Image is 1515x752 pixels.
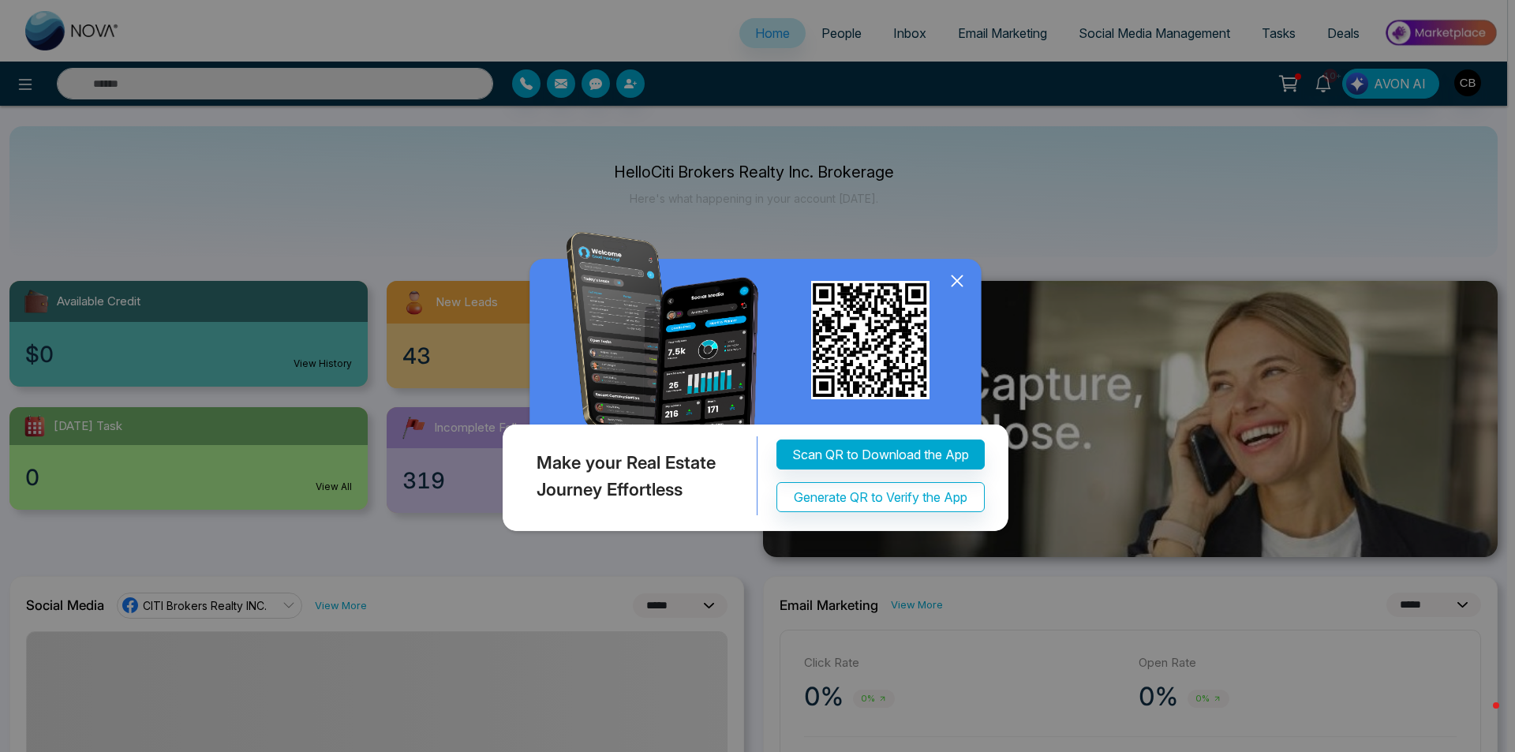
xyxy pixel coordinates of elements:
[499,436,757,515] div: Make your Real Estate Journey Effortless
[776,482,985,512] button: Generate QR to Verify the App
[811,281,930,399] img: qr_for_download_app.png
[499,232,1016,539] img: QRModal
[1461,698,1499,736] iframe: Intercom live chat
[776,440,985,470] button: Scan QR to Download the App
